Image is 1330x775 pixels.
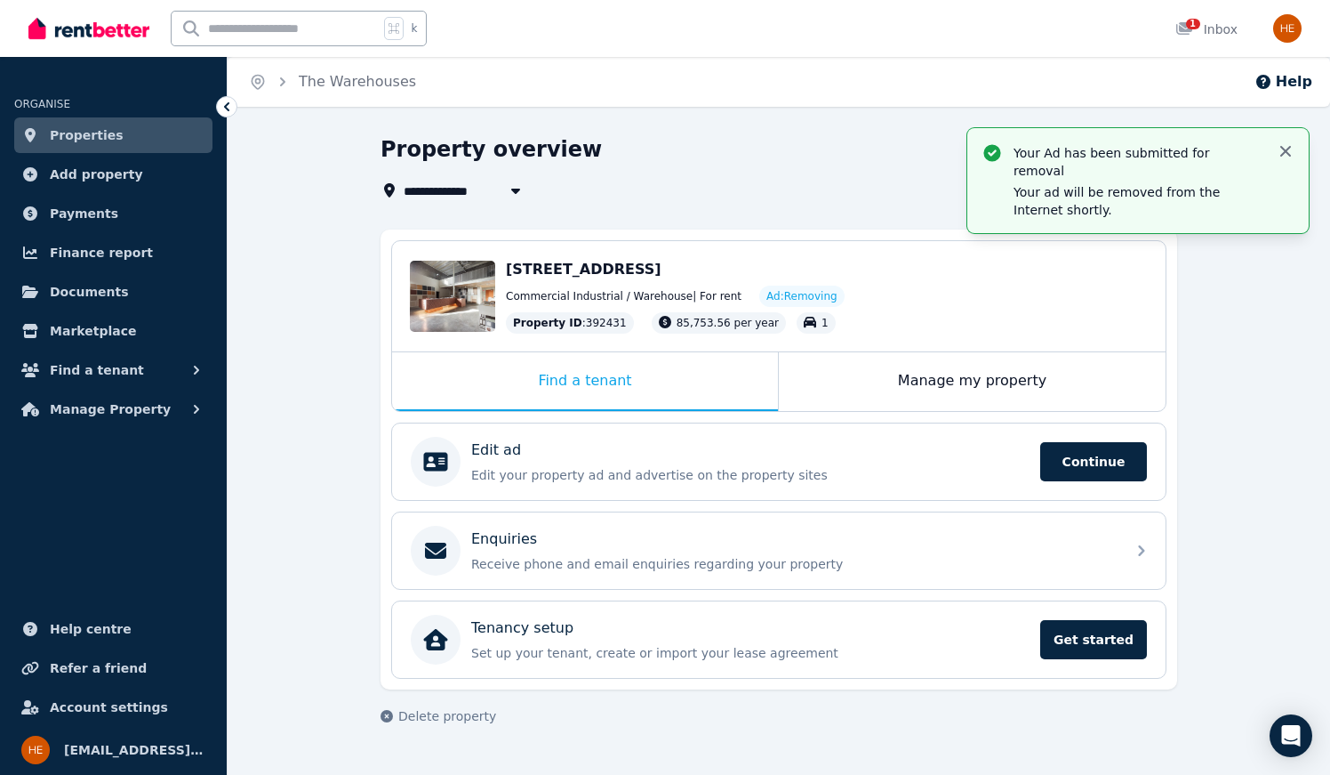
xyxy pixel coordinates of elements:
[14,650,212,686] a: Refer a friend
[14,611,212,647] a: Help centre
[392,424,1166,500] a: Edit adEdit your property ad and advertise on the property sitesContinue
[471,618,573,639] p: Tenancy setup
[14,690,212,725] a: Account settings
[14,352,212,388] button: Find a tenant
[398,707,496,725] span: Delete property
[64,739,205,761] span: [EMAIL_ADDRESS][DOMAIN_NAME]
[506,261,661,278] span: [STREET_ADDRESS]
[1186,19,1200,29] span: 1
[14,274,212,310] a: Documents
[28,15,149,42] img: RentBetter
[411,21,417,36] span: k
[513,316,582,330] span: Property ID
[1175,20,1238,38] div: Inbox
[50,203,118,224] span: Payments
[50,359,144,381] span: Find a tenant
[50,697,168,718] span: Account settings
[471,440,521,461] p: Edit ad
[506,312,634,334] div: : 392431
[677,317,779,329] span: 85,753.56 per year
[471,529,537,550] p: Enquiries
[471,466,1030,484] p: Edit your property ad and advertise on the property sites
[14,98,70,110] span: ORGANISE
[821,317,829,329] span: 1
[1273,14,1302,43] img: hello@cornerstonestores.com
[14,157,212,192] a: Add property
[1040,442,1147,481] span: Continue
[50,320,136,342] span: Marketplace
[14,117,212,153] a: Properties
[381,707,496,725] button: Delete property
[471,555,1115,573] p: Receive phone and email enquiries regarding your property
[14,392,212,427] button: Manage Property
[14,196,212,231] a: Payments
[50,164,143,185] span: Add property
[766,289,837,303] span: Ad: Removing
[381,135,602,164] h1: Property overview
[14,235,212,270] a: Finance report
[50,399,171,420] span: Manage Property
[50,242,153,263] span: Finance report
[1270,714,1312,757] div: Open Intercom Messenger
[21,736,50,764] img: hello@cornerstonestores.com
[50,618,132,640] span: Help centre
[299,73,416,90] a: The Warehouses
[779,352,1166,411] div: Manage my property
[392,352,778,411] div: Find a tenant
[50,281,129,303] span: Documents
[392,513,1166,589] a: EnquiriesReceive phone and email enquiries regarding your property
[1014,144,1262,180] p: Your Ad has been submitted for removal
[506,289,741,303] span: Commercial Industrial / Warehouse | For rent
[228,57,437,107] nav: Breadcrumb
[50,658,147,679] span: Refer a friend
[471,644,1030,662] p: Set up your tenant, create or import your lease agreement
[50,125,124,146] span: Properties
[392,601,1166,678] a: Tenancy setupSet up your tenant, create or import your lease agreementGet started
[1014,183,1262,219] p: Your ad will be removed from the Internet shortly.
[1040,620,1147,659] span: Get started
[14,313,212,349] a: Marketplace
[1254,71,1312,93] button: Help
